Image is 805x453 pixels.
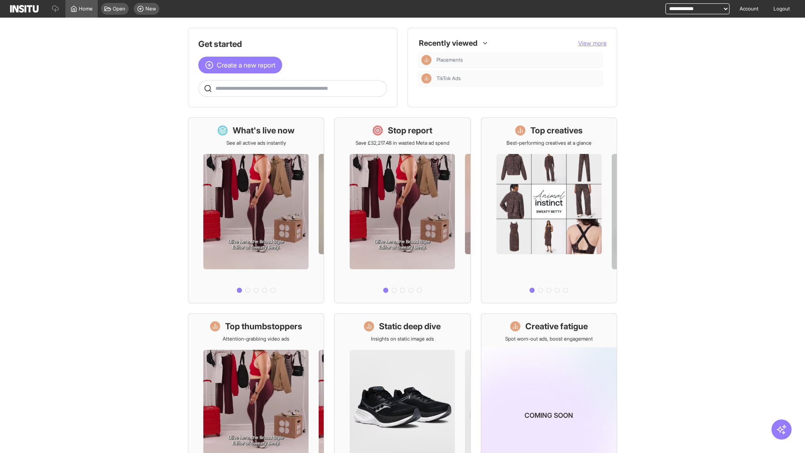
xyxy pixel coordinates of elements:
[226,140,286,146] p: See all active ads instantly
[421,73,431,83] div: Insights
[233,125,295,136] h1: What's live now
[436,57,463,63] span: Placements
[223,336,289,342] p: Attention-grabbing video ads
[371,336,434,342] p: Insights on static image ads
[421,55,431,65] div: Insights
[198,57,282,73] button: Create a new report
[506,140,592,146] p: Best-performing creatives at a glance
[217,60,275,70] span: Create a new report
[436,57,600,63] span: Placements
[10,5,39,13] img: Logo
[530,125,583,136] h1: Top creatives
[225,320,302,332] h1: Top thumbstoppers
[436,75,461,82] span: TikTok Ads
[481,117,617,303] a: Top creativesBest-performing creatives at a glance
[334,117,470,303] a: Stop reportSave £32,217.48 in wasted Meta ad spend
[436,75,600,82] span: TikTok Ads
[578,39,607,47] button: View more
[379,320,441,332] h1: Static deep dive
[79,5,93,12] span: Home
[356,140,449,146] p: Save £32,217.48 in wasted Meta ad spend
[188,117,324,303] a: What's live nowSee all active ads instantly
[388,125,432,136] h1: Stop report
[198,38,387,50] h1: Get started
[145,5,156,12] span: New
[113,5,125,12] span: Open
